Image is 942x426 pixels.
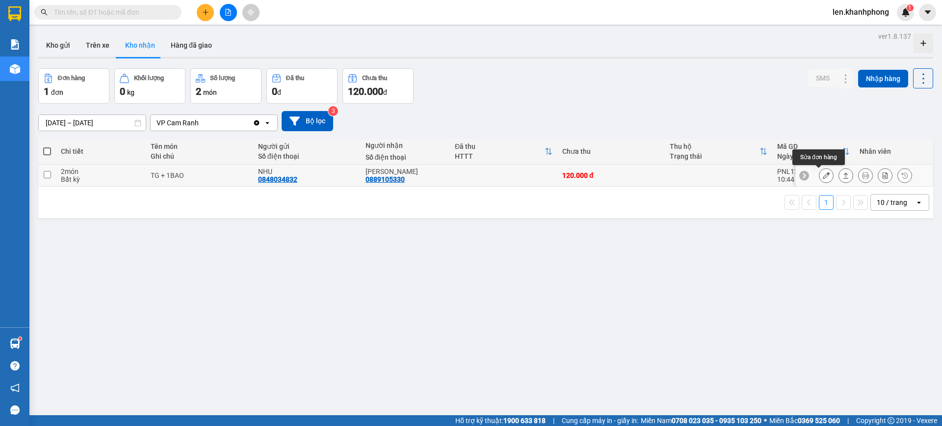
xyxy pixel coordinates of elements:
[151,142,248,150] div: Tên món
[641,415,761,426] span: Miền Nam
[665,139,772,165] th: Toggle SortBy
[58,75,85,82] div: Đơn hàng
[10,405,20,415] span: message
[151,171,248,179] div: TG + 1BAO
[777,168,850,175] div: PNL1208250013
[777,142,842,150] div: Mã GD
[670,152,759,160] div: Trạng thái
[769,415,840,426] span: Miền Bắc
[383,88,387,96] span: đ
[825,6,897,18] span: len.khanhphong
[151,152,248,160] div: Ghi chú
[908,4,912,11] span: 1
[860,147,927,155] div: Nhân viên
[838,168,853,183] div: Giao hàng
[553,415,554,426] span: |
[915,199,923,206] svg: open
[562,415,638,426] span: Cung cấp máy in - giấy in:
[366,175,405,183] div: 0889105330
[258,168,356,175] div: NHU
[258,175,297,183] div: 0848034832
[127,88,134,96] span: kg
[210,75,235,82] div: Số lượng
[919,4,936,21] button: caret-down
[878,31,911,42] div: ver 1.8.137
[455,415,546,426] span: Hỗ trợ kỹ thuật:
[819,168,834,183] div: Sửa đơn hàng
[808,69,837,87] button: SMS
[163,33,220,57] button: Hàng đã giao
[266,68,338,104] button: Đã thu0đ
[503,417,546,425] strong: 1900 633 818
[157,118,199,128] div: VP Cam Ranh
[888,417,894,424] span: copyright
[61,175,140,183] div: Bất kỳ
[54,7,170,18] input: Tìm tên, số ĐT hoặc mã đơn
[242,4,260,21] button: aim
[41,9,48,16] span: search
[19,337,22,340] sup: 1
[923,8,932,17] span: caret-down
[190,68,262,104] button: Số lượng2món
[764,419,767,423] span: ⚪️
[901,8,910,17] img: icon-new-feature
[562,171,660,179] div: 120.000 đ
[777,152,842,160] div: Ngày ĐH
[877,198,907,207] div: 10 / trang
[10,64,20,74] img: warehouse-icon
[366,168,445,175] div: THUY KIEU
[39,115,146,131] input: Select a date range.
[450,139,557,165] th: Toggle SortBy
[362,75,387,82] div: Chưa thu
[197,4,214,21] button: plus
[38,33,78,57] button: Kho gửi
[8,6,21,21] img: logo-vxr
[792,149,845,165] div: Sửa đơn hàng
[61,147,140,155] div: Chi tiết
[455,152,545,160] div: HTTT
[225,9,232,16] span: file-add
[78,33,117,57] button: Trên xe
[203,88,217,96] span: món
[914,33,933,53] div: Tạo kho hàng mới
[562,147,660,155] div: Chưa thu
[38,68,109,104] button: Đơn hàng1đơn
[200,118,201,128] input: Selected VP Cam Ranh.
[455,142,545,150] div: Đã thu
[10,383,20,393] span: notification
[10,339,20,349] img: warehouse-icon
[44,85,49,97] span: 1
[777,175,850,183] div: 10:44 [DATE]
[847,415,849,426] span: |
[342,68,414,104] button: Chưa thu120.000đ
[272,85,277,97] span: 0
[277,88,281,96] span: đ
[907,4,914,11] sup: 1
[51,88,63,96] span: đơn
[258,142,356,150] div: Người gửi
[670,142,759,150] div: Thu hộ
[286,75,304,82] div: Đã thu
[220,4,237,21] button: file-add
[196,85,201,97] span: 2
[328,106,338,116] sup: 3
[772,139,855,165] th: Toggle SortBy
[263,119,271,127] svg: open
[10,361,20,370] span: question-circle
[798,417,840,425] strong: 0369 525 060
[61,168,140,175] div: 2 món
[348,85,383,97] span: 120.000
[366,153,445,161] div: Số điện thoại
[134,75,164,82] div: Khối lượng
[114,68,185,104] button: Khối lượng0kg
[120,85,125,97] span: 0
[117,33,163,57] button: Kho nhận
[819,195,834,210] button: 1
[247,9,254,16] span: aim
[366,142,445,149] div: Người nhận
[253,119,261,127] svg: Clear value
[258,152,356,160] div: Số điện thoại
[858,70,908,87] button: Nhập hàng
[10,39,20,50] img: solution-icon
[672,417,761,425] strong: 0708 023 035 - 0935 103 250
